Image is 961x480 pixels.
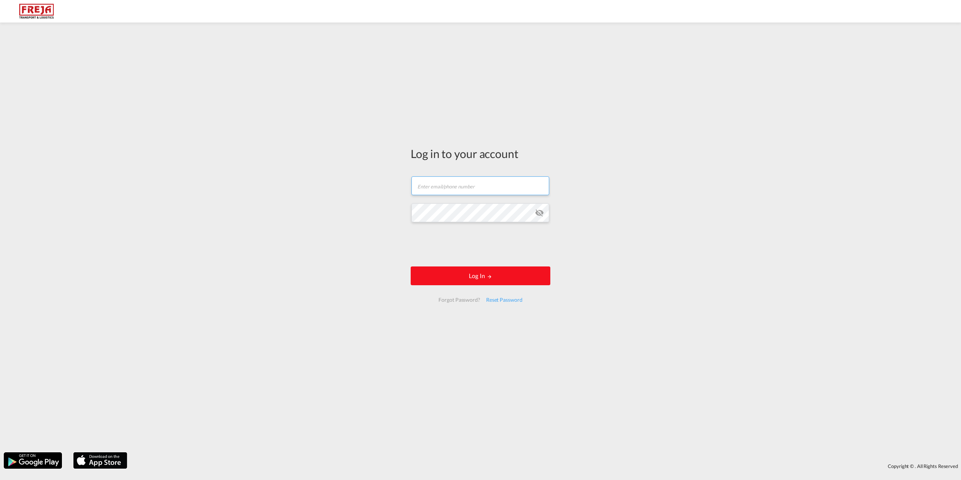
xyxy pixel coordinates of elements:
[131,460,961,472] div: Copyright © . All Rights Reserved
[483,293,526,307] div: Reset Password
[535,208,544,217] md-icon: icon-eye-off
[11,3,62,20] img: 586607c025bf11f083711d99603023e7.png
[411,176,549,195] input: Enter email/phone number
[423,230,538,259] iframe: reCAPTCHA
[435,293,483,307] div: Forgot Password?
[3,451,63,469] img: google.png
[72,451,128,469] img: apple.png
[411,266,550,285] button: LOGIN
[411,146,550,161] div: Log in to your account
